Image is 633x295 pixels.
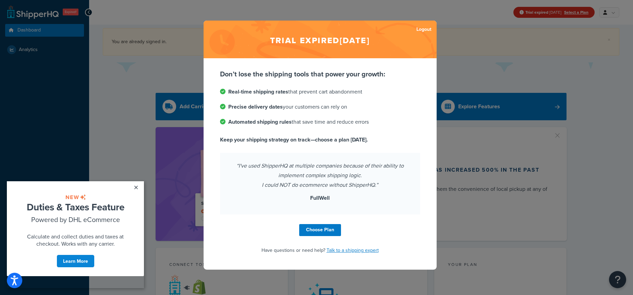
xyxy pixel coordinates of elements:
li: that save time and reduce errors [220,117,420,127]
a: Talk to a shipping expert [327,247,379,254]
a: Choose Plan [299,224,341,236]
li: your customers can rely on [220,102,420,112]
p: FullWell [228,193,412,203]
strong: Real-time shipping rates [228,88,288,96]
strong: Precise delivery dates [228,103,283,111]
p: Keep your shipping strategy on track—choose a plan [DATE]. [220,135,420,145]
p: Don’t lose the shipping tools that power your growth: [220,69,420,79]
p: Have questions or need help? [220,246,420,255]
strong: Automated shipping rules [228,118,292,126]
li: that prevent cart abandonment [220,87,420,97]
h2: Trial expired [DATE] [204,21,437,58]
a: Logout [416,25,431,34]
p: “I've used ShipperHQ at multiple companies because of their ability to implement complex shipping... [228,161,412,190]
span: Powered by DHL eCommerce [24,33,113,43]
span: Duties & Taxes Feature [20,19,118,33]
span: Calculate and collect duties and taxes at checkout. Works with any carrier. [20,51,117,66]
a: Learn More [50,73,88,86]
